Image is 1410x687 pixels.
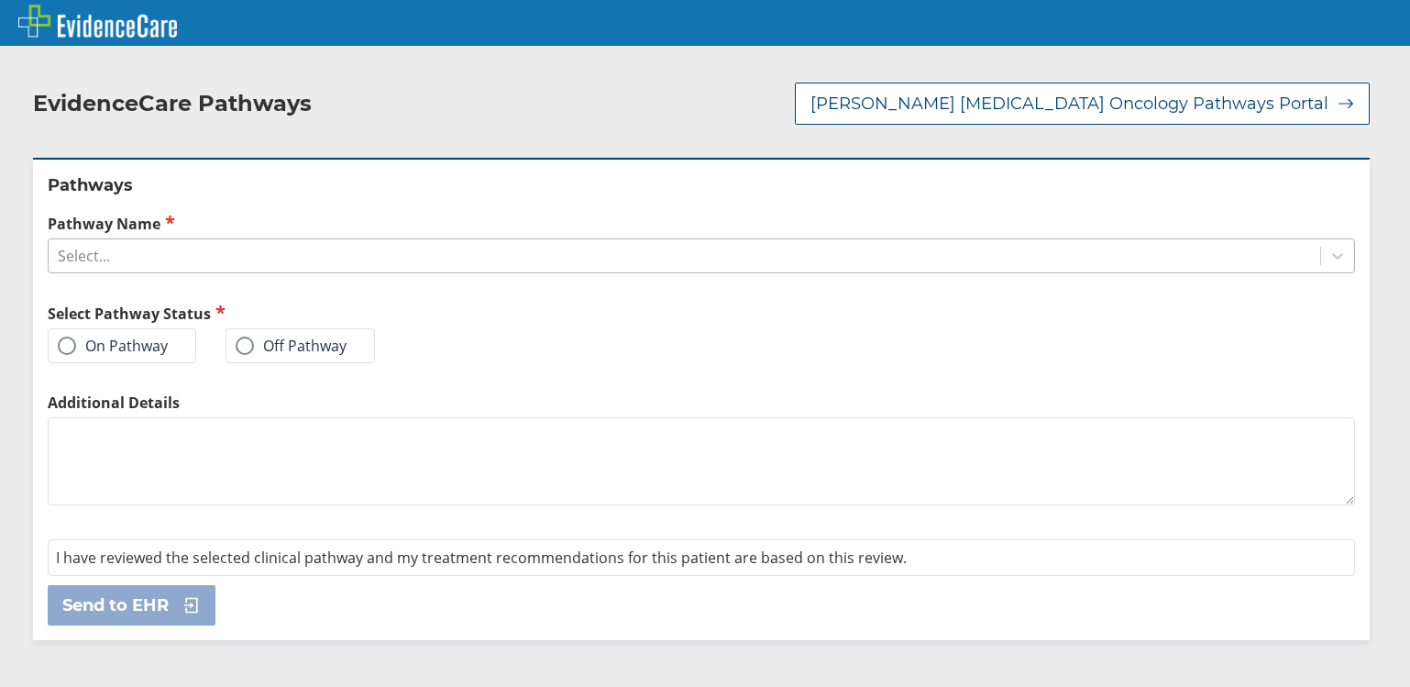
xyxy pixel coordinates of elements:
[48,213,1355,234] label: Pathway Name
[58,246,110,266] div: Select...
[48,393,1355,413] label: Additional Details
[18,5,177,38] img: EvidenceCare
[48,585,215,626] button: Send to EHR
[48,303,694,324] h2: Select Pathway Status
[33,90,312,117] h2: EvidenceCare Pathways
[236,337,347,355] label: Off Pathway
[56,548,907,568] span: I have reviewed the selected clinical pathway and my treatment recommendations for this patient a...
[48,174,1355,196] h2: Pathways
[62,594,169,616] span: Send to EHR
[810,93,1328,115] span: [PERSON_NAME] [MEDICAL_DATA] Oncology Pathways Portal
[795,83,1370,125] button: [PERSON_NAME] [MEDICAL_DATA] Oncology Pathways Portal
[58,337,168,355] label: On Pathway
